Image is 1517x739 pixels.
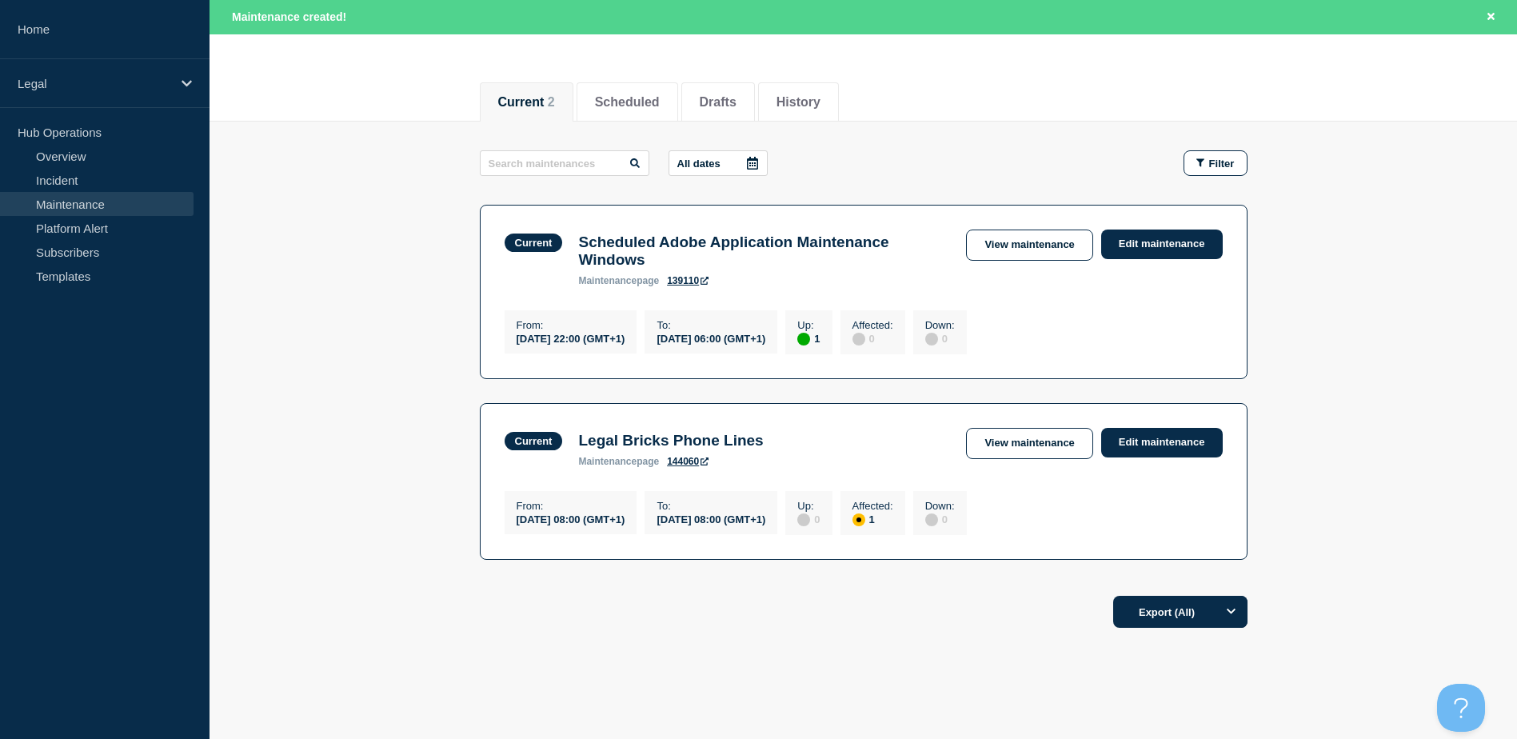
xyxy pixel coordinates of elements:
[1437,684,1485,732] iframe: Help Scout Beacon - Open
[232,10,346,23] span: Maintenance created!
[578,456,637,467] span: maintenance
[852,513,865,526] div: affected
[515,435,553,447] div: Current
[1101,230,1223,259] a: Edit maintenance
[1113,596,1248,628] button: Export (All)
[925,513,938,526] div: disabled
[852,319,893,331] p: Affected :
[677,158,721,170] p: All dates
[797,333,810,346] div: up
[578,275,659,286] p: page
[498,95,555,110] button: Current 2
[548,95,555,109] span: 2
[578,234,950,269] h3: Scheduled Adobe Application Maintenance Windows
[925,512,955,526] div: 0
[578,456,659,467] p: page
[657,512,765,525] div: [DATE] 08:00 (GMT+1)
[966,230,1092,261] a: View maintenance
[966,428,1092,459] a: View maintenance
[852,500,893,512] p: Affected :
[517,500,625,512] p: From :
[1209,158,1235,170] span: Filter
[517,331,625,345] div: [DATE] 22:00 (GMT+1)
[797,331,820,346] div: 1
[797,500,820,512] p: Up :
[1216,596,1248,628] button: Options
[797,512,820,526] div: 0
[925,500,955,512] p: Down :
[669,150,768,176] button: All dates
[595,95,660,110] button: Scheduled
[797,513,810,526] div: disabled
[852,333,865,346] div: disabled
[578,432,763,449] h3: Legal Bricks Phone Lines
[925,331,955,346] div: 0
[700,95,737,110] button: Drafts
[925,319,955,331] p: Down :
[657,500,765,512] p: To :
[578,275,637,286] span: maintenance
[667,456,709,467] a: 144060
[1184,150,1248,176] button: Filter
[1481,8,1501,26] button: Close banner
[797,319,820,331] p: Up :
[18,77,171,90] p: Legal
[852,331,893,346] div: 0
[657,319,765,331] p: To :
[480,150,649,176] input: Search maintenances
[925,333,938,346] div: disabled
[515,237,553,249] div: Current
[667,275,709,286] a: 139110
[657,331,765,345] div: [DATE] 06:00 (GMT+1)
[852,512,893,526] div: 1
[776,95,820,110] button: History
[517,512,625,525] div: [DATE] 08:00 (GMT+1)
[1101,428,1223,457] a: Edit maintenance
[517,319,625,331] p: From :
